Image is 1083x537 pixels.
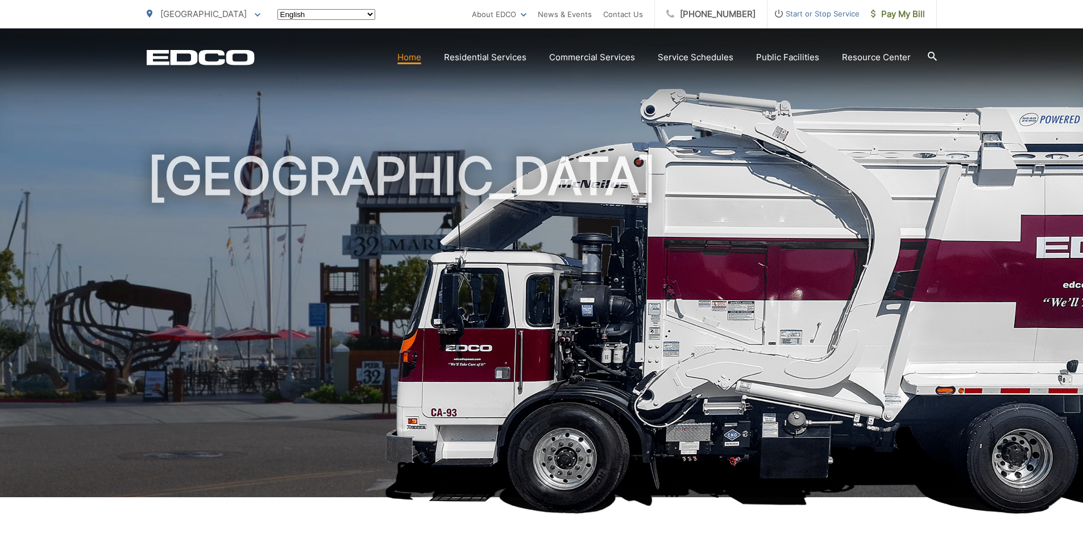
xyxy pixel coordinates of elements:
a: Resource Center [842,51,911,64]
a: Residential Services [444,51,526,64]
a: Contact Us [603,7,643,21]
a: Home [397,51,421,64]
h1: [GEOGRAPHIC_DATA] [147,148,937,507]
a: About EDCO [472,7,526,21]
a: Service Schedules [658,51,733,64]
span: Pay My Bill [871,7,925,21]
a: News & Events [538,7,592,21]
a: Commercial Services [549,51,635,64]
a: Public Facilities [756,51,819,64]
a: EDCD logo. Return to the homepage. [147,49,255,65]
select: Select a language [277,9,375,20]
span: [GEOGRAPHIC_DATA] [160,9,247,19]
